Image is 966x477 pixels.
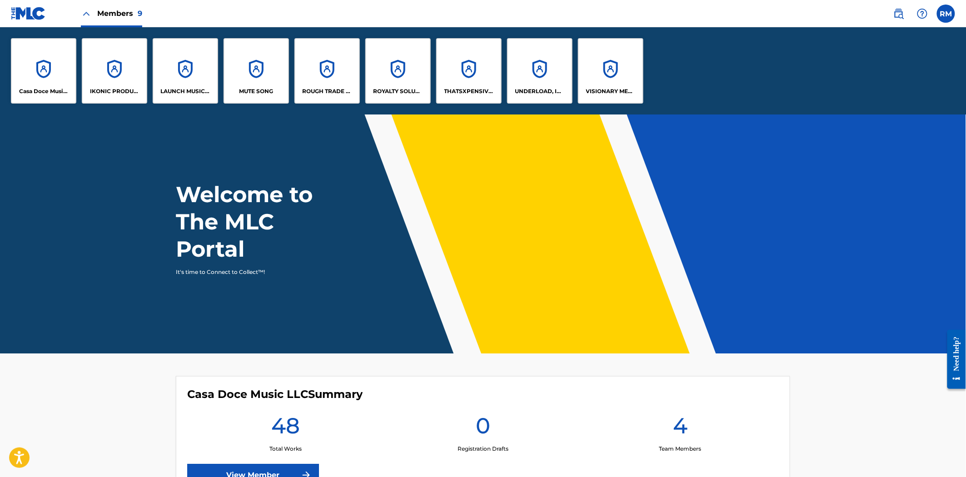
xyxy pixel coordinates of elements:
[444,87,494,95] p: THATSXPENSIVE PUBLISHING LLC
[373,87,423,95] p: ROYALTY SOLUTIONS CORP
[11,38,76,104] a: AccountsCasa Doce Music LLC
[365,38,431,104] a: AccountsROYALTY SOLUTIONS CORP
[224,38,289,104] a: AccountsMUTE SONG
[941,323,966,396] iframe: Resource Center
[269,445,302,453] p: Total Works
[937,5,955,23] div: User Menu
[458,445,508,453] p: Registration Drafts
[476,412,490,445] h1: 0
[294,38,360,104] a: AccountsROUGH TRADE PUBLISHING
[11,7,46,20] img: MLC Logo
[19,87,69,95] p: Casa Doce Music LLC
[913,5,931,23] div: Help
[659,445,701,453] p: Team Members
[890,5,908,23] a: Public Search
[82,38,147,104] a: AccountsIKONIC PRODUCTION HOUSE
[153,38,218,104] a: AccountsLAUNCH MUSICAL PUBLISHING
[303,87,352,95] p: ROUGH TRADE PUBLISHING
[97,8,142,19] span: Members
[271,412,300,445] h1: 48
[586,87,636,95] p: VISIONARY MEDIA PUBLISHING
[81,8,92,19] img: Close
[578,38,643,104] a: AccountsVISIONARY MEDIA PUBLISHING
[436,38,502,104] a: AccountsTHATSXPENSIVE PUBLISHING LLC
[138,9,142,18] span: 9
[893,8,904,19] img: search
[239,87,274,95] p: MUTE SONG
[917,8,928,19] img: help
[90,87,139,95] p: IKONIC PRODUCTION HOUSE
[187,388,363,401] h4: Casa Doce Music LLC
[673,412,687,445] h1: 4
[515,87,565,95] p: UNDERLOAD, INC.
[176,181,346,263] h1: Welcome to The MLC Portal
[507,38,573,104] a: AccountsUNDERLOAD, INC.
[161,87,210,95] p: LAUNCH MUSICAL PUBLISHING
[176,268,334,276] p: It's time to Connect to Collect™!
